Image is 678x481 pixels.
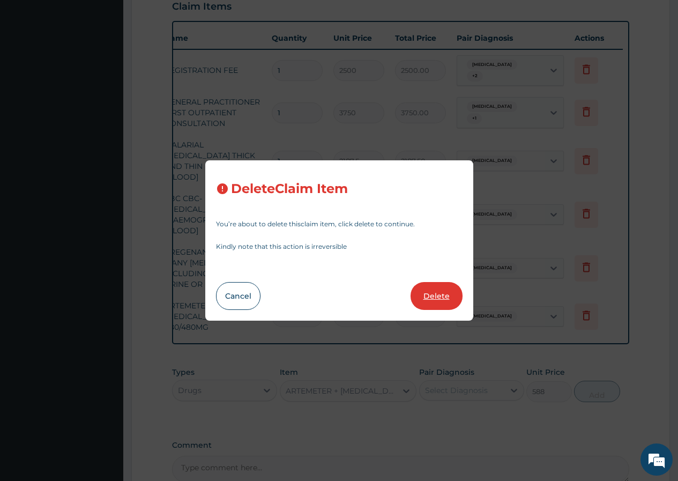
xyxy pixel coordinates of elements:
div: Minimize live chat window [176,5,202,31]
span: We're online! [62,135,148,243]
button: Delete [411,282,463,310]
img: d_794563401_company_1708531726252_794563401 [20,54,43,80]
textarea: Type your message and hit 'Enter' [5,293,204,330]
p: Kindly note that this action is irreversible [216,243,463,250]
h3: Delete Claim Item [231,182,348,196]
div: Chat with us now [56,60,180,74]
p: You’re about to delete this claim item , click delete to continue. [216,221,463,227]
button: Cancel [216,282,260,310]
